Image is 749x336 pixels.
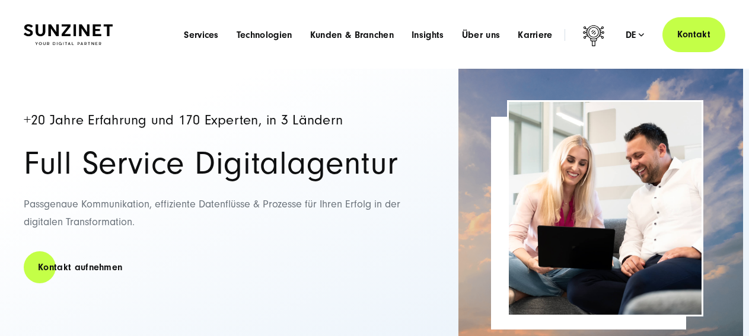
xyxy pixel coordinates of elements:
[509,102,702,315] img: Service_Images_2025_39
[24,198,400,229] span: Passgenaue Kommunikation, effiziente Datenflüsse & Prozesse für Ihren Erfolg in der digitalen Tra...
[24,113,428,128] h4: +20 Jahre Erfahrung und 170 Experten, in 3 Ländern
[24,24,113,45] img: SUNZINET Full Service Digital Agentur
[24,251,136,284] a: Kontakt aufnehmen
[662,17,725,52] a: Kontakt
[626,29,645,41] div: de
[518,29,553,41] a: Karriere
[462,29,501,41] a: Über uns
[412,29,444,41] a: Insights
[24,147,428,180] h2: Full Service Digitalagentur
[310,29,394,41] a: Kunden & Branchen
[184,29,219,41] a: Services
[237,29,292,41] a: Technologien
